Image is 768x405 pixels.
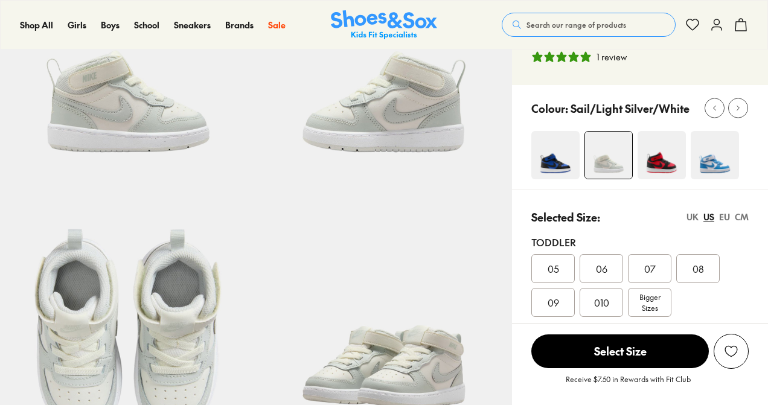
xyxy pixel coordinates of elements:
img: 4-537458_1 [531,131,580,179]
div: EU [719,211,730,223]
p: Sail/Light Silver/White [571,100,690,116]
button: Select Size [531,334,709,369]
img: SNS_Logo_Responsive.svg [331,10,437,40]
a: Girls [68,19,86,31]
span: 010 [594,295,609,310]
button: Add to Wishlist [714,334,749,369]
a: School [134,19,159,31]
span: 09 [548,295,559,310]
a: Shoes & Sox [331,10,437,40]
a: Brands [225,19,254,31]
button: 5 stars, 1 ratings [531,51,627,63]
div: CM [735,211,749,223]
span: 07 [644,261,656,276]
img: 4-527584_1 [691,131,739,179]
span: 06 [596,261,607,276]
a: Shop All [20,19,53,31]
div: US [703,211,714,223]
a: Sale [268,19,286,31]
div: 1 review [597,51,627,63]
img: 4-501866_1 [638,131,686,179]
p: Selected Size: [531,209,600,225]
span: Select Size [531,334,709,368]
span: 05 [548,261,559,276]
a: Boys [101,19,120,31]
a: Sneakers [174,19,211,31]
div: UK [686,211,699,223]
span: Search our range of products [526,19,626,30]
img: 4-537455_1 [585,132,632,179]
button: Gorgias live chat [6,4,42,40]
p: Receive $7.50 in Rewards with Fit Club [566,374,691,395]
span: Bigger Sizes [639,292,661,313]
button: Search our range of products [502,13,676,37]
div: Toddler [531,235,749,249]
span: 08 [693,261,704,276]
p: Colour: [531,100,568,116]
